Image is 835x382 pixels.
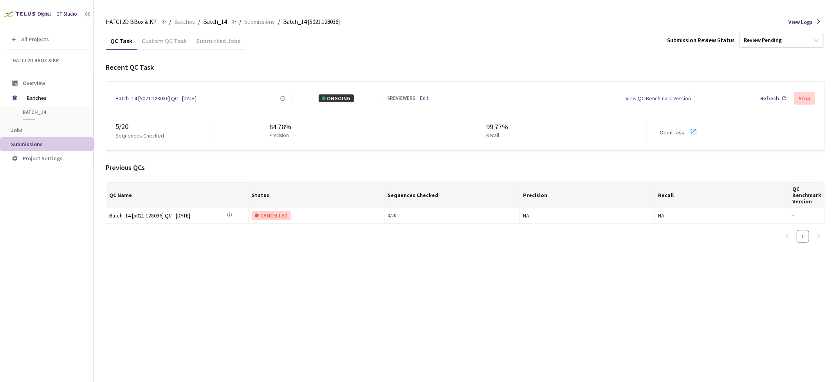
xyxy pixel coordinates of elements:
th: Recall [655,183,789,208]
span: left [785,234,790,239]
span: Jobs [11,127,23,134]
div: CANCELLED [252,211,291,220]
div: NA [523,211,651,220]
div: 0 / 20 [388,212,517,219]
th: Status [249,183,385,208]
div: Submitted Jobs [191,37,245,50]
div: 99.77% [486,122,508,132]
p: Sequences Checked [115,132,164,139]
th: QC Benchmark Version [789,183,825,208]
div: GT Studio [56,11,77,18]
li: Previous Page [781,230,794,243]
div: Stop [799,95,810,101]
div: Previous QCs [106,163,825,173]
span: Batch_14 [5021:128036] [283,17,340,27]
span: Batches [27,90,80,106]
th: QC Name [106,183,249,208]
a: 1 [797,230,809,242]
div: Refresh [760,94,779,102]
span: Batch_14 [23,109,81,116]
div: ONGOING [319,94,354,102]
a: Batches [173,17,197,26]
span: HATCI 2D BBox & KP [106,17,157,27]
th: Precision [520,183,655,208]
span: right [816,234,821,239]
span: Submissions [11,141,43,148]
div: Submission Review Status [667,36,735,44]
div: QC Task [106,37,137,50]
li: / [278,17,280,27]
span: Project Settings [23,155,63,162]
a: Open Task [660,129,684,136]
div: - [792,212,821,219]
li: / [239,17,241,27]
div: 5 / 20 [115,121,213,132]
li: / [169,17,171,27]
p: Precision [269,132,289,139]
div: Recent QC Task [106,62,825,72]
a: Batch_14 [5021:128036] QC - [DATE] [115,94,197,102]
li: / [198,17,200,27]
div: 6 REVIEWERS [387,95,415,102]
span: Batch_14 [203,17,227,27]
a: Edit [420,95,428,102]
p: Recall [486,132,505,139]
span: All Projects [21,36,49,43]
span: Overview [23,80,45,87]
th: Sequences Checked [385,183,520,208]
div: Batch_14 [5021:128036] QC - [DATE] [109,211,219,220]
span: HATCI 2D BBox & KP [13,57,83,64]
span: Batches [174,17,195,27]
div: Custom QC Task [137,37,191,50]
button: right [812,230,825,243]
div: View QC Benchmark Version [626,94,691,102]
span: View Logs [788,18,813,26]
span: Submissions [244,17,275,27]
div: Review Pending [744,37,782,44]
div: NA [658,211,786,220]
li: Next Page [812,230,825,243]
a: Submissions [243,17,276,26]
div: 84.78% [269,122,292,132]
button: left [781,230,794,243]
